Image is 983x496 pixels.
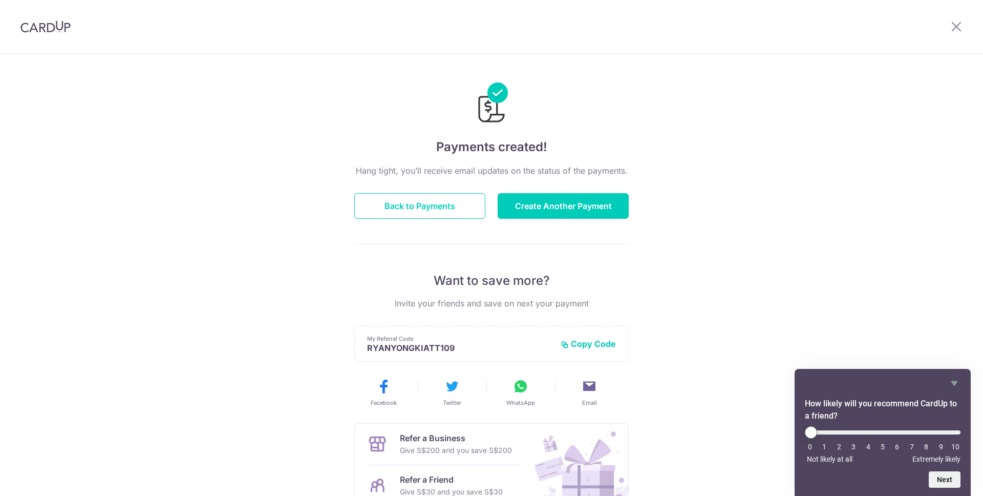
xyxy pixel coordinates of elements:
li: 4 [863,443,873,451]
span: Facebook [371,399,397,407]
span: Extremely likely [912,455,960,463]
li: 6 [892,443,902,451]
img: CardUp [20,20,71,33]
li: 2 [834,443,844,451]
li: 5 [878,443,888,451]
button: WhatsApp [490,378,551,407]
button: Copy Code [561,339,616,349]
span: WhatsApp [506,399,535,407]
p: Give S$200 and you save S$200 [400,444,512,457]
li: 3 [848,443,859,451]
p: Invite your friends and save on next your payment [354,297,629,309]
p: Hang tight, you’ll receive email updates on the status of the payments. [354,164,629,177]
img: Payments [475,82,508,126]
button: Next question [929,471,960,488]
div: How likely will you recommend CardUp to a friend? Select an option from 0 to 10, with 0 being Not... [805,377,960,488]
span: Twitter [443,399,461,407]
h2: How likely will you recommend CardUp to a friend? Select an option from 0 to 10, with 0 being Not... [805,398,960,422]
p: Refer a Business [400,432,512,444]
span: Email [582,399,597,407]
span: Not likely at all [807,455,852,463]
button: Create Another Payment [498,193,629,219]
h4: Payments created! [354,138,629,156]
li: 10 [950,443,960,451]
p: Want to save more? [354,273,629,289]
li: 9 [936,443,946,451]
p: My Referral Code [367,335,552,343]
li: 7 [907,443,917,451]
button: Back to Payments [354,193,485,219]
button: Twitter [422,378,482,407]
button: Hide survey [948,377,960,389]
li: 0 [805,443,815,451]
button: Email [559,378,619,407]
button: Facebook [353,378,414,407]
p: Refer a Friend [400,473,503,486]
li: 1 [819,443,829,451]
li: 8 [921,443,931,451]
div: How likely will you recommend CardUp to a friend? Select an option from 0 to 10, with 0 being Not... [805,426,960,463]
p: RYANYONGKIATT109 [367,343,552,353]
